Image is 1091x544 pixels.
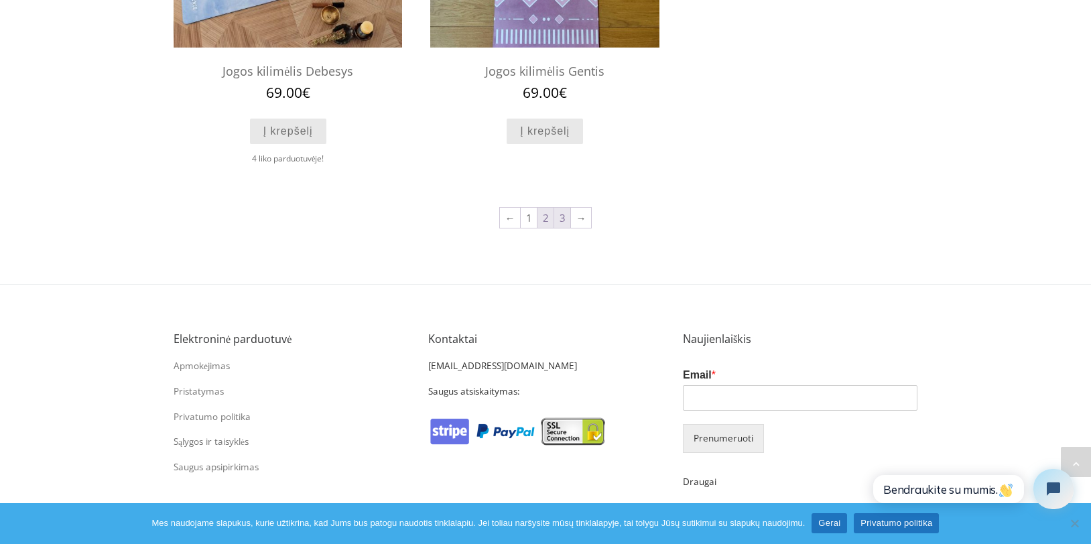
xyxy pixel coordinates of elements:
span: Puslapis 2 [537,208,554,228]
bdi: 69.00 [266,83,310,102]
h2: Jogos kilimėlis Gentis [430,58,659,85]
a: Add to cart: “Jogos kilimėlis Gentis” [507,119,583,145]
p: [EMAIL_ADDRESS][DOMAIN_NAME] [428,359,639,373]
p: Saugus atsiskaitymas: [428,385,639,399]
span: Ne [1068,517,1081,530]
a: Puslapis 3 [554,208,570,228]
a: Saugus apsipirkimas [174,461,259,473]
button: Prenumeruoti [683,424,764,453]
a: → [571,208,591,228]
h5: Elektroninė parduotuvė [174,332,408,346]
span: Mes naudojame slapukus, kurie užtikrina, kad Jums bus patogu naudotis tinklalapiu. Jei toliau nar... [152,517,806,530]
a: Privatumo politika [174,411,251,423]
p: Draugai [683,475,917,489]
nav: Product Pagination [174,206,917,233]
h5: Kontaktai [428,332,663,346]
span: € [559,83,567,102]
a: Apmokėjimas [174,360,230,372]
a: Pristatymas [174,385,224,397]
a: Gerai [812,513,847,533]
h5: Naujienlaiškis [683,332,917,346]
span: € [302,83,310,102]
a: Puslapis 1 [521,208,537,228]
a: Add to cart: “Jogos kilimėlis Debesys” [250,119,326,145]
label: Email [683,368,917,383]
h2: Jogos kilimėlis Debesys [174,58,402,85]
a: Sąlygos ir taisyklės [174,435,249,448]
div: 4 liko parduotuvėje! [174,151,402,166]
a: Privatumo politika [854,513,939,533]
a: ← [500,208,520,228]
iframe: Tidio Chat [857,458,1085,521]
bdi: 69.00 [523,83,567,102]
